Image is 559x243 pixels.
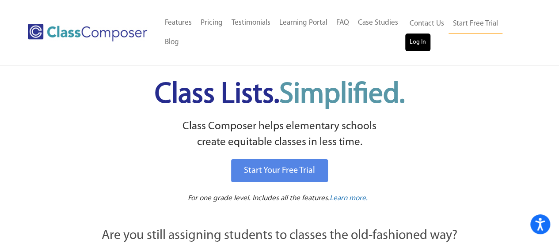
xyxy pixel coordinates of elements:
a: Case Studies [354,13,403,33]
span: Start Your Free Trial [244,166,315,175]
p: Class Composer helps elementary schools create equitable classes in less time. [53,119,506,151]
span: For one grade level. Includes all the features. [188,194,330,202]
a: Contact Us [405,14,449,34]
span: Simplified. [279,81,405,109]
a: Start Your Free Trial [231,159,328,182]
nav: Header Menu [405,14,525,51]
a: Testimonials [227,13,275,33]
a: FAQ [332,13,354,33]
a: Start Free Trial [449,14,502,34]
a: Pricing [196,13,227,33]
span: Class Lists. [155,81,405,109]
nav: Header Menu [160,13,405,52]
a: Learn more. [330,193,368,204]
img: Class Composer [28,24,147,41]
a: Log In [405,34,430,51]
a: Features [160,13,196,33]
a: Blog [160,33,183,52]
a: Learning Portal [275,13,332,33]
span: Learn more. [330,194,368,202]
